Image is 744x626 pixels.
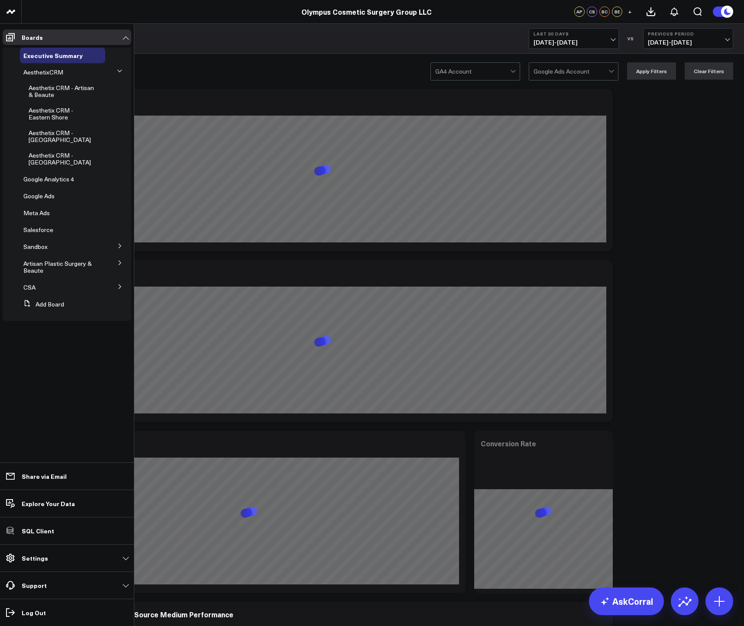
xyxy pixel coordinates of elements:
[23,176,74,183] a: Google Analytics 4
[624,6,635,17] button: +
[23,243,48,250] a: Sandbox
[22,500,75,507] p: Explore Your Data
[627,62,676,80] button: Apply Filters
[534,39,614,46] span: [DATE] - [DATE]
[22,527,54,534] p: SQL Client
[23,284,36,291] a: CSA
[23,226,53,233] a: Salesforce
[23,242,48,251] span: Sandbox
[301,7,432,16] a: Olympus Cosmetic Surgery Group LLC
[648,39,728,46] span: [DATE] - [DATE]
[22,582,47,589] p: Support
[20,297,64,312] button: Add Board
[23,209,50,217] span: Meta Ads
[643,28,733,49] button: Previous Period[DATE]-[DATE]
[481,439,536,448] div: Conversion Rate
[589,587,664,615] a: AskCorral
[22,473,67,480] p: Share via Email
[29,129,97,143] a: Aesthetix CRM - [GEOGRAPHIC_DATA]
[22,555,48,561] p: Settings
[23,283,36,291] span: CSA
[648,31,728,36] b: Previous Period
[29,84,96,98] a: Aesthetix CRM - Artisan & Beaute
[23,69,63,76] a: AesthetixCRM
[29,107,95,121] a: Aesthetix CRM - Eastern Shore
[23,193,55,200] a: Google Ads
[23,226,53,234] span: Salesforce
[574,6,585,17] div: AP
[612,6,622,17] div: BE
[29,151,91,166] span: Aesthetix CRM - [GEOGRAPHIC_DATA]
[628,9,632,15] span: +
[39,610,233,619] div: Session Channel, Account & Source Medium Performance
[529,28,619,49] button: Last 30 Days[DATE]-[DATE]
[29,84,94,99] span: Aesthetix CRM - Artisan & Beaute
[22,34,43,41] p: Boards
[23,68,63,76] span: AesthetixCRM
[29,129,91,144] span: Aesthetix CRM - [GEOGRAPHIC_DATA]
[23,210,50,216] a: Meta Ads
[23,259,92,274] span: Artisan Plastic Surgery & Beaute
[587,6,597,17] div: CS
[3,605,131,620] a: Log Out
[23,51,83,60] span: Executive Summary
[599,6,610,17] div: BC
[23,192,55,200] span: Google Ads
[623,36,639,41] div: VS
[29,152,97,166] a: Aesthetix CRM - [GEOGRAPHIC_DATA]
[22,609,46,616] p: Log Out
[534,31,614,36] b: Last 30 Days
[685,62,733,80] button: Clear Filters
[29,106,73,121] span: Aesthetix CRM - Eastern Shore
[23,52,83,59] a: Executive Summary
[23,175,74,183] span: Google Analytics 4
[3,523,131,539] a: SQL Client
[23,260,95,274] a: Artisan Plastic Surgery & Beaute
